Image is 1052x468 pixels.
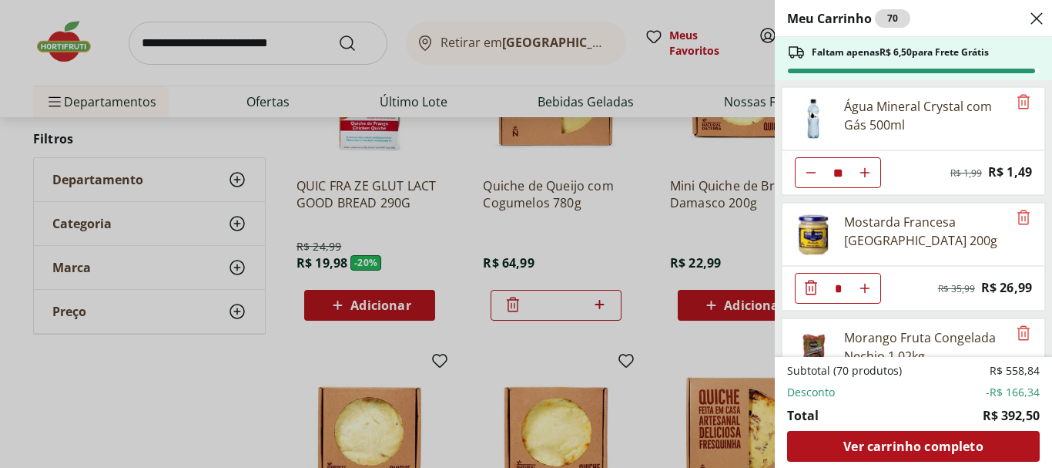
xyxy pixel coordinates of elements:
button: Aumentar Quantidade [849,157,880,188]
span: R$ 1,49 [988,162,1032,183]
span: -R$ 166,34 [986,385,1040,400]
span: R$ 558,84 [990,363,1040,379]
span: Subtotal (70 produtos) [787,363,902,379]
button: Remove [1014,209,1033,227]
button: Remove [1014,93,1033,112]
input: Quantidade Atual [826,274,849,303]
a: Ver carrinho completo [787,431,1040,462]
span: Ver carrinho completo [843,440,983,453]
img: Principal [792,213,835,256]
h2: Meu Carrinho [787,9,910,28]
input: Quantidade Atual [826,158,849,187]
button: Diminuir Quantidade [796,157,826,188]
span: Faltam apenas R$ 6,50 para Frete Grátis [812,46,989,59]
div: Água Mineral Crystal com Gás 500ml [844,97,1007,134]
button: Diminuir Quantidade [796,273,826,304]
span: R$ 1,99 [950,167,982,180]
span: R$ 392,50 [983,406,1040,425]
img: Água Mineral Crystal com Gás 500ml [792,97,835,140]
img: Morango Fruta Congelada Nechio 1,02kg [792,328,835,372]
div: 70 [875,9,910,28]
button: Aumentar Quantidade [849,273,880,304]
span: R$ 26,99 [981,278,1032,298]
span: R$ 35,99 [938,283,975,295]
div: Morango Fruta Congelada Nechio 1,02kg [844,328,1007,365]
span: Total [787,406,819,425]
button: Remove [1014,325,1033,343]
span: Desconto [787,385,835,400]
div: Mostarda Francesa [GEOGRAPHIC_DATA] 200g [844,213,1007,250]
